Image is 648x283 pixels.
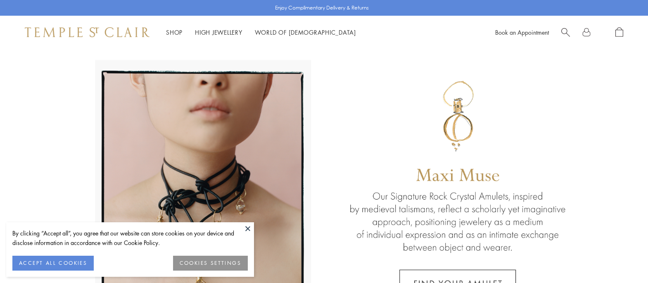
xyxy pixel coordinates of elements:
nav: Main navigation [166,27,356,38]
a: ShopShop [166,28,183,36]
img: Temple St. Clair [25,27,150,37]
a: High JewelleryHigh Jewellery [195,28,242,36]
p: Enjoy Complimentary Delivery & Returns [275,4,369,12]
a: Search [561,27,570,38]
div: By clicking “Accept all”, you agree that our website can store cookies on your device and disclos... [12,228,248,247]
a: Book an Appointment [495,28,549,36]
button: COOKIES SETTINGS [173,256,248,271]
a: Open Shopping Bag [615,27,623,38]
a: World of [DEMOGRAPHIC_DATA]World of [DEMOGRAPHIC_DATA] [255,28,356,36]
button: ACCEPT ALL COOKIES [12,256,94,271]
